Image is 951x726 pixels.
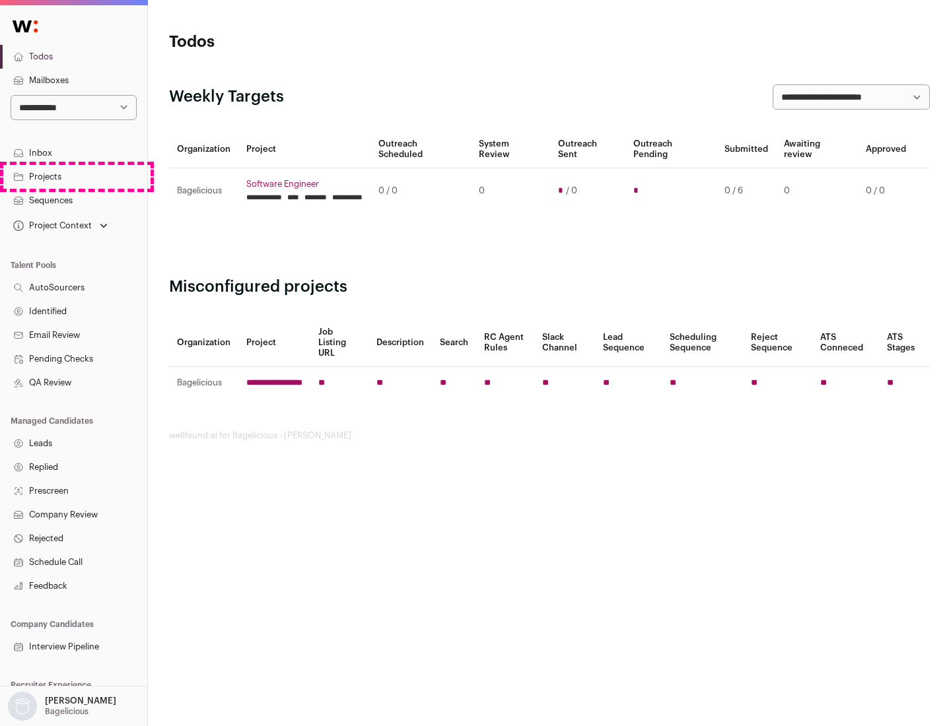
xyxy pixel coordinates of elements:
th: Scheduling Sequence [662,319,743,367]
h2: Weekly Targets [169,86,284,108]
button: Open dropdown [11,216,110,235]
h1: Todos [169,32,423,53]
th: Reject Sequence [743,319,813,367]
h2: Misconfigured projects [169,277,930,298]
th: Job Listing URL [310,319,369,367]
button: Open dropdown [5,692,119,721]
td: 0 [776,168,858,214]
th: Search [432,319,476,367]
th: RC Agent Rules [476,319,534,367]
th: Project [238,131,370,168]
th: Project [238,319,310,367]
td: 0 [471,168,549,214]
a: Software Engineer [246,179,363,189]
p: Bagelicious [45,706,88,717]
th: Lead Sequence [595,319,662,367]
th: System Review [471,131,549,168]
img: nopic.png [8,692,37,721]
td: 0 / 0 [858,168,914,214]
th: Outreach Scheduled [370,131,471,168]
p: [PERSON_NAME] [45,696,116,706]
th: Approved [858,131,914,168]
th: Outreach Sent [550,131,626,168]
th: Awaiting review [776,131,858,168]
footer: wellfound:ai for Bagelicious - [PERSON_NAME] [169,430,930,441]
span: / 0 [566,185,577,196]
th: Organization [169,131,238,168]
th: ATS Conneced [812,319,878,367]
th: ATS Stages [879,319,930,367]
th: Description [369,319,432,367]
td: 0 / 0 [370,168,471,214]
th: Submitted [717,131,776,168]
img: Wellfound [5,13,45,40]
td: Bagelicious [169,168,238,214]
th: Organization [169,319,238,367]
th: Slack Channel [534,319,595,367]
div: Project Context [11,220,92,231]
td: 0 / 6 [717,168,776,214]
th: Outreach Pending [625,131,716,168]
td: Bagelicious [169,367,238,399]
